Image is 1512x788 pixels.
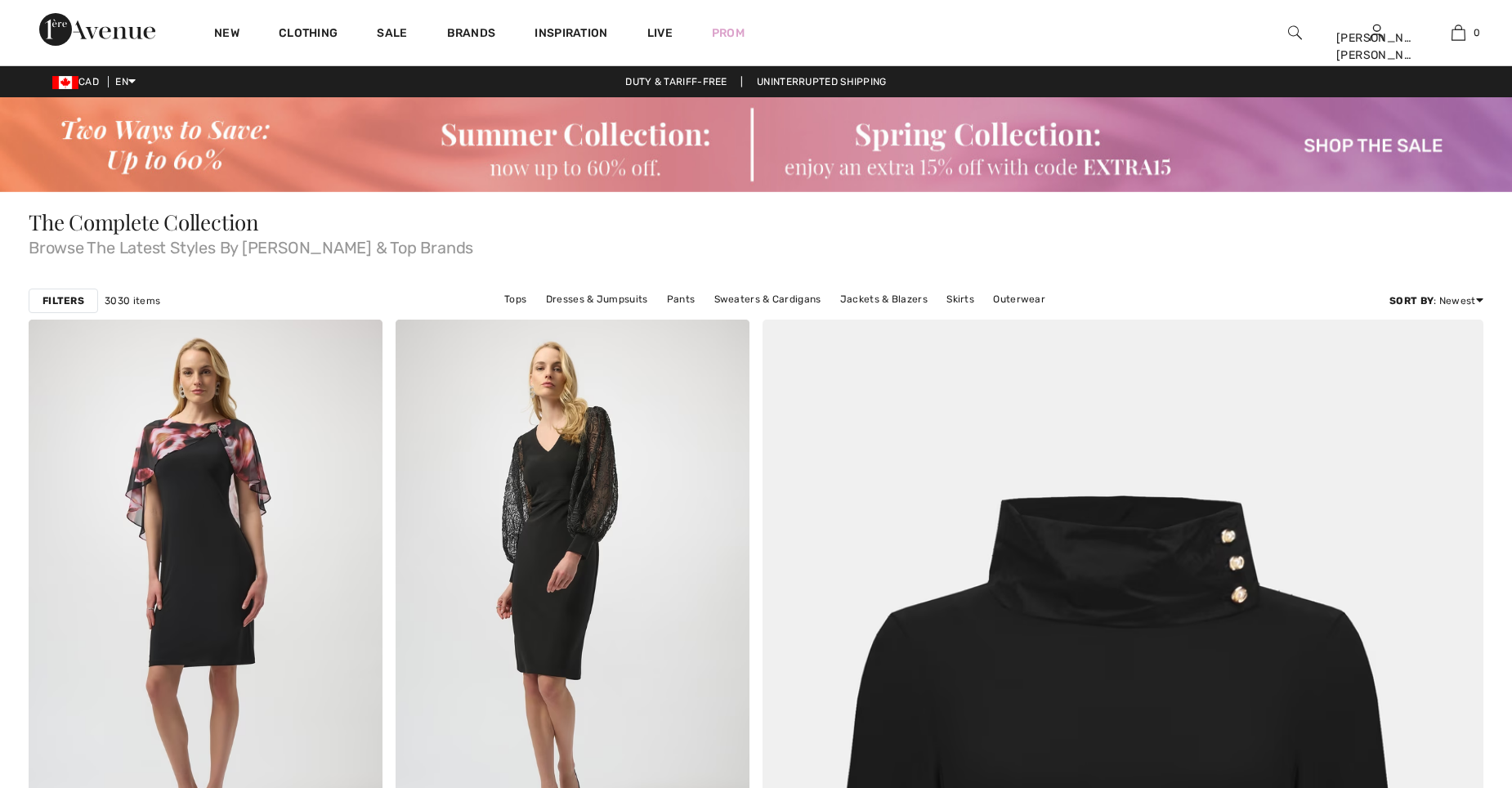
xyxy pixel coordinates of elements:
[29,208,259,236] span: The Complete Collection
[832,289,936,310] a: Jackets & Blazers
[39,13,155,46] img: 1ère Avenue
[1370,25,1384,40] a: Sign In
[1288,23,1302,43] img: search the website
[1389,295,1434,307] strong: Sort By
[115,76,136,87] span: EN
[659,289,704,310] a: Pants
[1370,23,1384,43] img: My Info
[538,289,656,310] a: Dresses & Jumpsuits
[279,26,338,43] a: Clothing
[29,233,1483,256] span: Browse The Latest Styles By [PERSON_NAME] & Top Brands
[535,26,607,43] span: Inspiration
[985,289,1053,310] a: Outerwear
[938,289,982,310] a: Skirts
[1389,293,1483,308] div: : Newest
[52,76,78,89] img: Canadian Dollar
[706,289,830,310] a: Sweaters & Cardigans
[377,26,407,43] a: Sale
[712,25,745,42] a: Prom
[447,26,496,43] a: Brands
[1418,23,1498,43] a: 0
[1336,29,1416,64] div: [PERSON_NAME] [PERSON_NAME]
[496,289,535,310] a: Tops
[647,25,673,42] a: Live
[1452,23,1465,43] img: My Bag
[42,293,84,308] strong: Filters
[52,76,105,87] span: CAD
[1474,25,1480,40] span: 0
[105,293,160,308] span: 3030 items
[214,26,239,43] a: New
